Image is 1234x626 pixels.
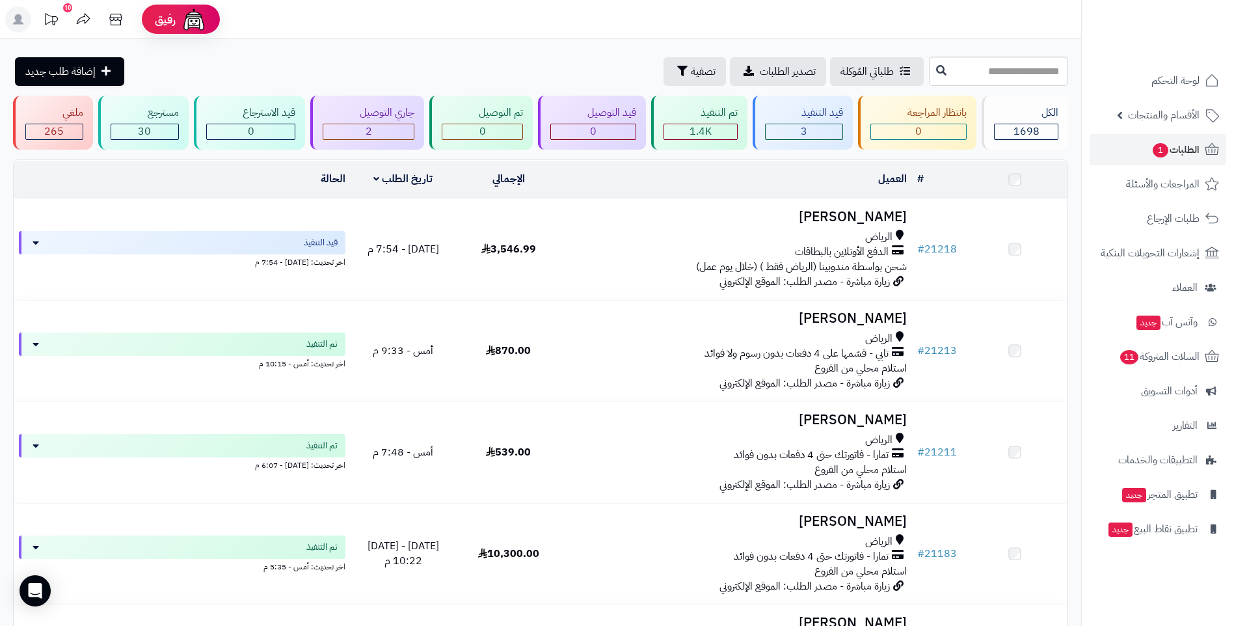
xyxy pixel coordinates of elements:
span: 3 [801,124,807,139]
h3: [PERSON_NAME] [567,210,907,225]
span: الرياض [865,433,892,448]
a: تحديثات المنصة [34,7,67,36]
div: Open Intercom Messenger [20,575,51,606]
span: إضافة طلب جديد [25,64,96,79]
a: تم التنفيذ 1.4K [649,96,750,150]
span: لوحة التحكم [1151,72,1200,90]
span: استلام محلي من الفروع [814,462,907,478]
a: قيد التنفيذ 3 [750,96,856,150]
span: أمس - 9:33 م [373,343,433,359]
div: اخر تحديث: أمس - 5:35 م [19,559,345,573]
span: 10,300.00 [478,546,539,562]
span: 0 [590,124,597,139]
span: الرياض [865,534,892,549]
span: 2 [366,124,372,139]
span: 3,546.99 [481,241,536,257]
div: 2 [323,124,414,139]
span: # [917,546,924,562]
span: 0 [915,124,922,139]
span: 1 [1153,143,1168,157]
div: 0 [871,124,966,139]
span: تابي - قسّمها على 4 دفعات بدون رسوم ولا فوائد [704,346,889,361]
span: 0 [248,124,254,139]
span: أدوات التسويق [1141,382,1198,400]
a: تم التوصيل 0 [427,96,535,150]
span: 1.4K [690,124,712,139]
span: الرياض [865,331,892,346]
a: جاري التوصيل 2 [308,96,427,150]
a: العملاء [1090,272,1226,303]
span: الطلبات [1151,141,1200,159]
div: اخر تحديث: أمس - 10:15 م [19,356,345,370]
a: السلات المتروكة11 [1090,341,1226,372]
a: التطبيقات والخدمات [1090,444,1226,476]
a: بانتظار المراجعة 0 [855,96,979,150]
span: وآتس آب [1135,313,1198,331]
span: تمارا - فاتورتك حتى 4 دفعات بدون فوائد [734,549,889,564]
h3: [PERSON_NAME] [567,413,907,428]
a: الحالة [321,171,345,187]
span: أمس - 7:48 م [373,444,433,460]
span: تصدير الطلبات [760,64,816,79]
div: جاري التوصيل [323,105,414,120]
span: رفيق [155,12,176,27]
div: تم التوصيل [442,105,523,120]
span: 0 [479,124,486,139]
span: التقارير [1173,416,1198,435]
a: التقارير [1090,410,1226,441]
a: الطلبات1 [1090,134,1226,165]
span: جديد [1122,488,1146,502]
a: قيد التوصيل 0 [535,96,649,150]
span: # [917,241,924,257]
a: لوحة التحكم [1090,65,1226,96]
span: إشعارات التحويلات البنكية [1101,244,1200,262]
span: السلات المتروكة [1119,347,1200,366]
span: # [917,444,924,460]
span: 265 [44,124,64,139]
a: طلبات الإرجاع [1090,203,1226,234]
span: طلبات الإرجاع [1147,210,1200,228]
div: 30 [111,124,178,139]
div: تم التنفيذ [664,105,738,120]
a: طلباتي المُوكلة [830,57,924,86]
span: [DATE] - [DATE] 10:22 م [368,538,439,569]
div: اخر تحديث: [DATE] - 6:07 م [19,457,345,471]
div: 265 [26,124,83,139]
span: الرياض [865,230,892,245]
a: #21218 [917,241,957,257]
span: طلباتي المُوكلة [840,64,894,79]
div: ملغي [25,105,83,120]
div: اخر تحديث: [DATE] - 7:54 م [19,254,345,268]
span: 870.00 [486,343,531,359]
h3: [PERSON_NAME] [567,514,907,529]
img: ai-face.png [181,7,207,33]
div: الكل [994,105,1058,120]
span: زيارة مباشرة - مصدر الطلب: الموقع الإلكتروني [719,578,890,594]
span: الدفع الأونلاين بالبطاقات [795,245,889,260]
a: # [917,171,924,187]
a: تصدير الطلبات [730,57,826,86]
a: تاريخ الطلب [373,171,433,187]
a: أدوات التسويق [1090,375,1226,407]
span: زيارة مباشرة - مصدر الطلب: الموقع الإلكتروني [719,477,890,493]
span: زيارة مباشرة - مصدر الطلب: الموقع الإلكتروني [719,274,890,290]
a: #21211 [917,444,957,460]
span: تطبيق المتجر [1121,485,1198,504]
span: تم التنفيذ [306,439,338,452]
div: 0 [207,124,295,139]
a: مسترجع 30 [96,96,191,150]
a: ملغي 265 [10,96,96,150]
span: 539.00 [486,444,531,460]
a: #21213 [917,343,957,359]
img: logo-2.png [1146,35,1222,62]
a: وآتس آبجديد [1090,306,1226,338]
button: تصفية [664,57,726,86]
div: 0 [551,124,636,139]
div: قيد الاسترجاع [206,105,296,120]
span: تم التنفيذ [306,338,338,351]
a: تطبيق نقاط البيعجديد [1090,513,1226,545]
span: 30 [138,124,151,139]
span: # [917,343,924,359]
div: 10 [63,3,72,12]
span: المراجعات والأسئلة [1126,175,1200,193]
